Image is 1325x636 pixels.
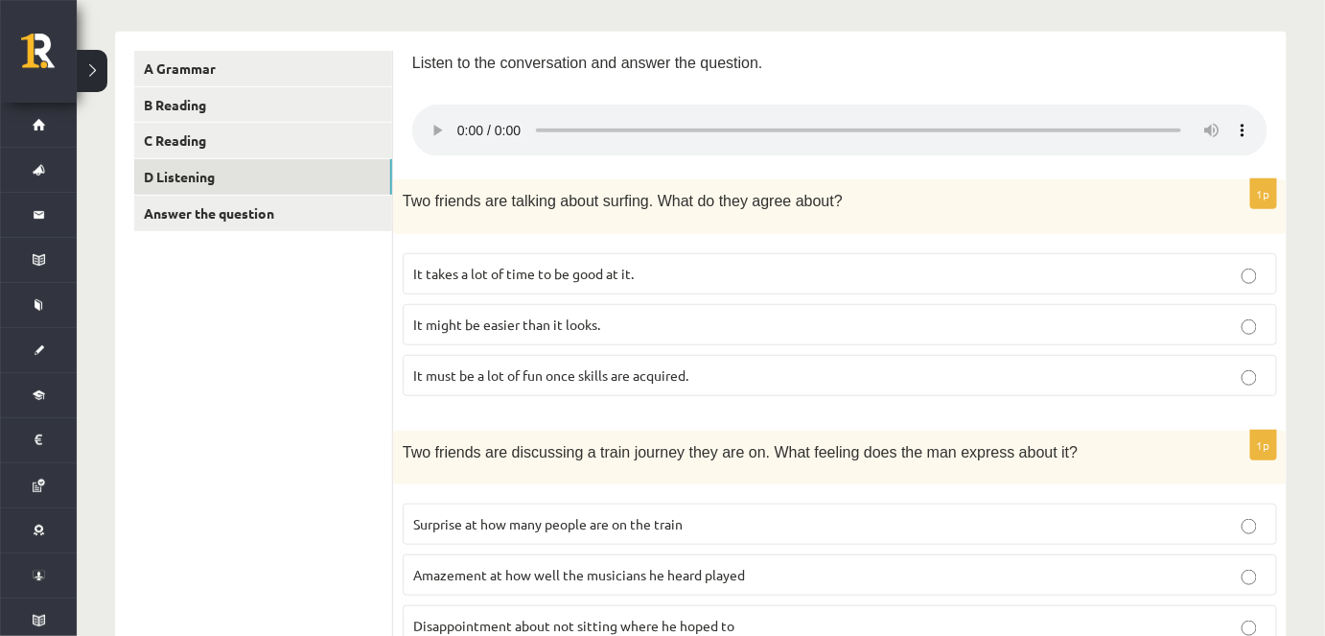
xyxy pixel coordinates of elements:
a: Rīgas 1. Tālmācības vidusskola [21,34,77,82]
span: Two friends are discussing a train journey they are on. What feeling does the man express about it? [403,444,1078,460]
input: Surprise at how many people are on the train [1242,519,1257,534]
span: Listen to the conversation and answer the question. [412,55,763,71]
a: B Reading [134,87,392,123]
a: Answer the question [134,196,392,231]
span: Amazement at how well the musicians he heard played [413,566,745,583]
a: C Reading [134,123,392,158]
p: 1p [1250,430,1277,460]
input: Disappointment about not sitting where he hoped to [1242,621,1257,636]
span: Disappointment about not sitting where he hoped to [413,617,734,634]
span: It must be a lot of fun once skills are acquired. [413,366,688,384]
input: It might be easier than it looks. [1242,319,1257,335]
input: It must be a lot of fun once skills are acquired. [1242,370,1257,386]
span: Two friends are talking about surfing. What do they agree about? [403,193,843,209]
span: It might be easier than it looks. [413,316,600,333]
a: A Grammar [134,51,392,86]
a: D Listening [134,159,392,195]
input: It takes a lot of time to be good at it. [1242,269,1257,284]
span: It takes a lot of time to be good at it. [413,265,634,282]
p: 1p [1250,178,1277,209]
span: Surprise at how many people are on the train [413,515,683,532]
input: Amazement at how well the musicians he heard played [1242,570,1257,585]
